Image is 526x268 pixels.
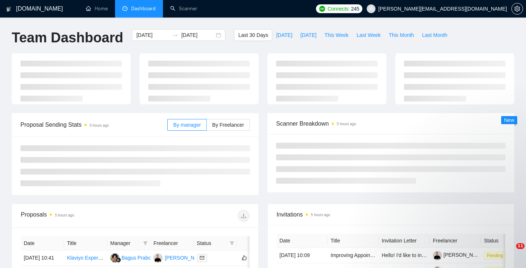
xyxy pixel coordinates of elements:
a: setting [511,6,523,12]
th: Date [21,236,64,250]
span: Last Week [357,31,381,39]
span: By manager [173,122,201,128]
span: filter [228,238,236,249]
span: Connects: [328,5,350,13]
button: Last Month [418,29,451,41]
span: By Freelancer [212,122,244,128]
span: to [172,32,178,38]
h1: Team Dashboard [12,29,123,46]
span: [DATE] [276,31,292,39]
img: GH [153,253,163,263]
span: filter [143,241,148,245]
th: Date [277,234,328,248]
td: Klaviyo Expert for Email Management and Scaling [64,250,107,266]
span: Scanner Breakdown [276,119,506,128]
a: Klaviyo Expert for Email Management and Scaling [67,255,180,261]
span: This Week [324,31,348,39]
time: 5 hours ago [89,123,109,127]
th: Title [328,234,379,248]
span: dashboard [122,6,127,11]
iframe: Intercom live chat [501,243,519,261]
button: [DATE] [296,29,320,41]
button: Last 30 Days [234,29,272,41]
span: Dashboard [131,5,156,12]
td: [DATE] 10:09 [277,248,328,263]
time: 5 hours ago [337,122,356,126]
div: Bagus Prabowo [122,254,158,262]
th: Invitation Letter [379,234,430,248]
span: like [242,255,247,261]
span: Status [197,239,227,247]
span: 11 [516,243,525,249]
button: This Week [320,29,352,41]
button: setting [511,3,523,15]
span: Invitations [277,210,505,219]
span: setting [512,6,523,12]
span: This Month [389,31,414,39]
div: [PERSON_NAME] [165,254,207,262]
button: like [240,253,249,262]
a: searchScanner [170,5,197,12]
span: Last Month [422,31,447,39]
th: Title [64,236,107,250]
th: Manager [107,236,150,250]
input: Start date [136,31,169,39]
button: Last Week [352,29,385,41]
input: End date [181,31,214,39]
span: New [504,117,514,123]
td: Improving Appointment booking from Mailchimp Newsletters [328,248,379,263]
a: homeHome [86,5,108,12]
a: BPBagus Prabowo [110,254,158,260]
img: gigradar-bm.png [116,257,121,263]
span: filter [230,241,234,245]
span: Pending [484,252,506,260]
span: Manager [110,239,140,247]
img: c12q8UQqTCt9uInQ4QNesLNq05VpULIt_5oE0K8xmHGTWpRK1uIq74pYAyliNDDF3N [433,251,442,260]
img: BP [110,253,119,263]
span: user [369,6,374,11]
a: Improving Appointment booking from Mailchimp Newsletters [331,252,466,258]
time: 5 hours ago [55,213,74,217]
span: mail [200,256,204,260]
td: [DATE] 10:41 [21,250,64,266]
span: Last 30 Days [238,31,268,39]
a: [PERSON_NAME] [433,252,485,258]
time: 5 hours ago [311,213,330,217]
button: [DATE] [272,29,296,41]
span: swap-right [172,32,178,38]
span: 245 [351,5,359,13]
a: GH[PERSON_NAME] [153,254,207,260]
button: This Month [385,29,418,41]
img: upwork-logo.png [319,6,325,12]
img: logo [6,3,11,15]
div: Proposals [21,210,135,222]
span: [DATE] [300,31,316,39]
span: Proposal Sending Stats [20,120,167,129]
a: Pending [484,252,509,258]
th: Freelancer [150,236,194,250]
span: filter [142,238,149,249]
